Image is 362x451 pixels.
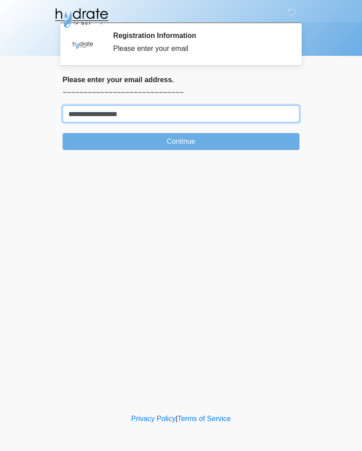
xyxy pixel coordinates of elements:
button: Continue [63,133,299,150]
a: Terms of Service [177,415,231,422]
p: ~~~~~~~~~~~~~~~~~~~~~~~~~~~~~ [63,88,299,98]
div: Please enter your email [113,43,286,54]
h2: Please enter your email address. [63,75,299,84]
a: Privacy Policy [131,415,176,422]
a: | [176,415,177,422]
img: Agent Avatar [69,31,96,58]
img: Hydrate IV Bar - Fort Collins Logo [54,7,109,29]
